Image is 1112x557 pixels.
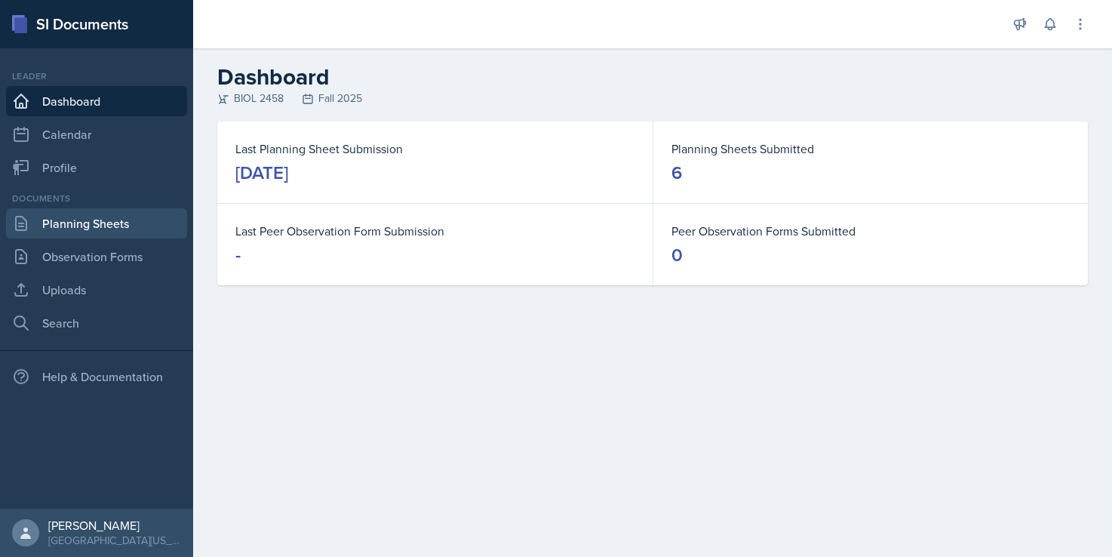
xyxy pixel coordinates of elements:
a: Search [6,308,187,338]
dt: Peer Observation Forms Submitted [671,222,1070,240]
a: Calendar [6,119,187,149]
div: [GEOGRAPHIC_DATA][US_STATE] [48,533,181,548]
div: Help & Documentation [6,362,187,392]
div: 0 [671,243,683,267]
div: Documents [6,192,187,205]
a: Profile [6,152,187,183]
a: Uploads [6,275,187,305]
div: BIOL 2458 Fall 2025 [217,91,1088,106]
h2: Dashboard [217,63,1088,91]
div: - [235,243,241,267]
dt: Last Peer Observation Form Submission [235,222,634,240]
a: Planning Sheets [6,208,187,238]
div: [PERSON_NAME] [48,518,181,533]
div: [DATE] [235,161,288,185]
a: Dashboard [6,86,187,116]
div: 6 [671,161,682,185]
a: Observation Forms [6,242,187,272]
dt: Planning Sheets Submitted [671,140,1070,158]
dt: Last Planning Sheet Submission [235,140,634,158]
div: Leader [6,69,187,83]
